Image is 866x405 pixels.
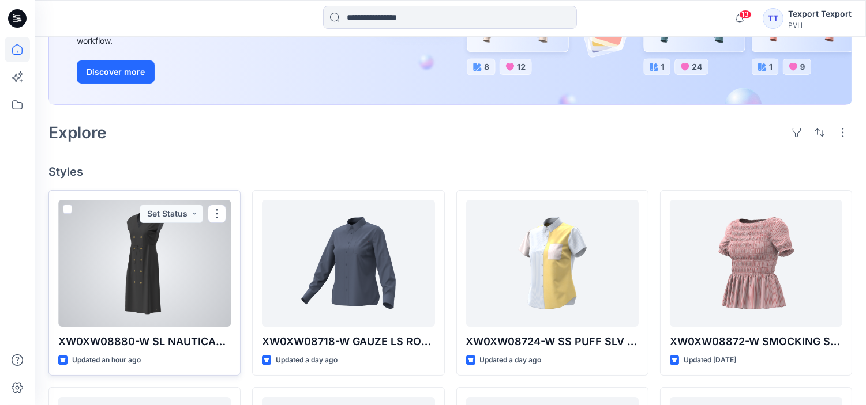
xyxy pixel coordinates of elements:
[739,10,752,19] span: 13
[58,200,231,327] a: XW0XW08880-W SL NAUTICAL DB DRESS-V01
[262,334,434,350] p: XW0XW08718-W GAUZE LS ROLL-TAB SHIRT INDIGO-V01
[466,334,639,350] p: XW0XW08724-W SS PUFF SLV SHIRT-MULTI STRP-V01
[72,354,141,366] p: Updated an hour ago
[670,200,842,327] a: XW0XW08872-W SMOCKING STP BOAT NK SS TOP-V01
[788,7,852,21] div: Texport Texport
[480,354,542,366] p: Updated a day ago
[276,354,338,366] p: Updated a day ago
[262,200,434,327] a: XW0XW08718-W GAUZE LS ROLL-TAB SHIRT INDIGO-V01
[48,123,107,142] h2: Explore
[763,8,783,29] div: TT
[788,21,852,29] div: PVH
[684,354,736,366] p: Updated [DATE]
[77,60,155,84] button: Discover more
[58,334,231,350] p: XW0XW08880-W SL NAUTICAL DB DRESS-V01
[466,200,639,327] a: XW0XW08724-W SS PUFF SLV SHIRT-MULTI STRP-V01
[77,60,336,84] a: Discover more
[48,165,852,179] h4: Styles
[670,334,842,350] p: XW0XW08872-W SMOCKING STP BOAT NK SS TOP-V01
